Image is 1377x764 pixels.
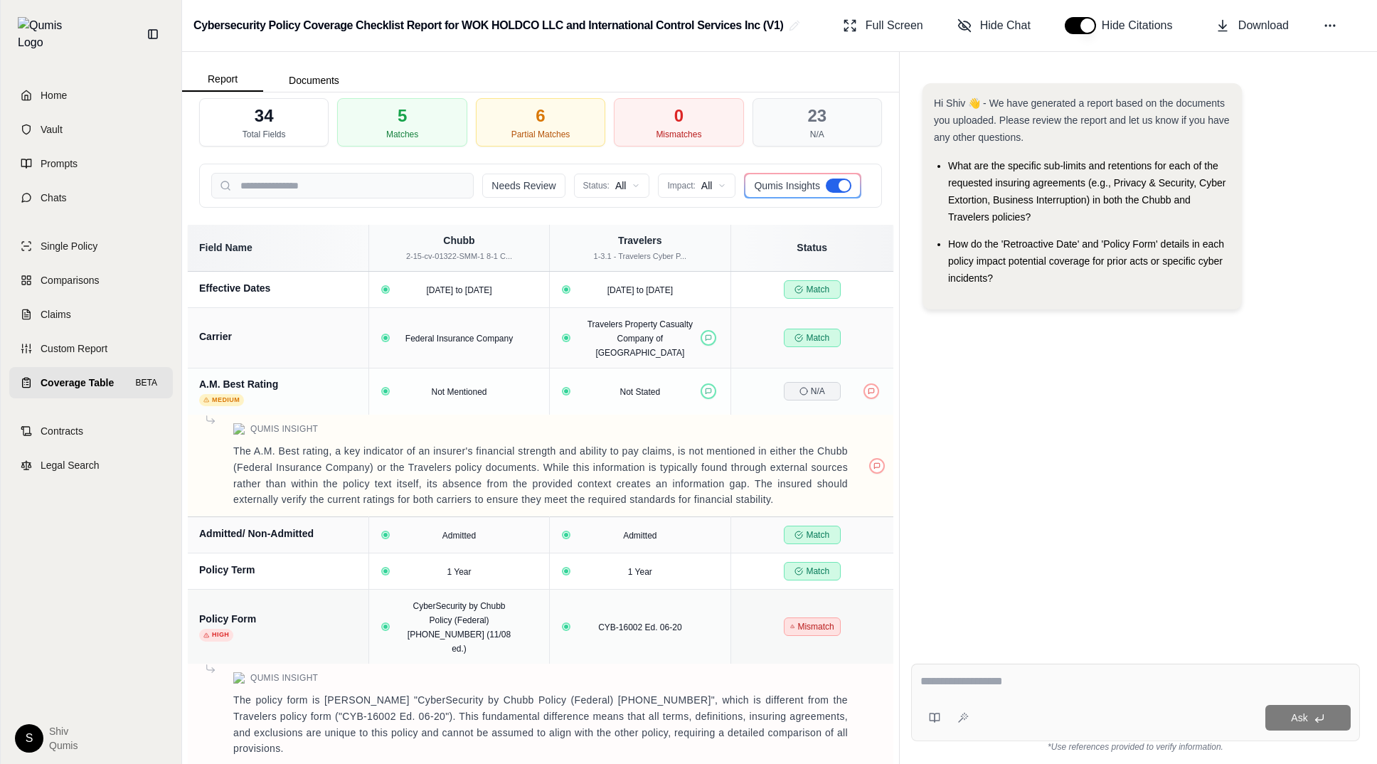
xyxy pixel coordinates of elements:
[658,174,735,198] button: Impact:All
[536,105,545,127] div: 6
[9,450,173,481] a: Legal Search
[199,394,244,407] span: Medium
[250,672,318,684] span: Qumis Insight
[188,225,368,271] th: Field Name
[41,191,67,205] span: Chats
[667,180,695,191] span: Impact:
[15,724,43,753] div: S
[628,567,652,577] span: 1 Year
[378,233,541,248] div: Chubb
[558,233,721,248] div: Travelers
[615,179,627,193] span: All
[9,230,173,262] a: Single Policy
[398,105,407,127] div: 5
[511,129,570,140] div: Partial Matches
[784,526,841,544] span: Match
[431,387,487,397] span: Not Mentioned
[41,122,63,137] span: Vault
[182,68,263,92] button: Report
[41,307,71,322] span: Claims
[837,11,929,40] button: Full Screen
[784,617,841,636] span: Mismatch
[656,129,701,140] div: Mismatches
[701,179,713,193] span: All
[193,13,783,38] h2: Cybersecurity Policy Coverage Checklist Report for WOK HOLDCO LLC and International Control Servi...
[199,563,357,577] div: Policy Term
[41,376,114,390] span: Coverage Table
[784,329,841,347] span: Match
[911,741,1360,753] div: *Use references provided to verify information.
[1291,712,1307,723] span: Ask
[199,281,357,295] div: Effective Dates
[142,23,164,46] button: Collapse sidebar
[199,612,357,626] div: Policy Form
[623,531,656,541] span: Admitted
[41,341,107,356] span: Custom Report
[784,562,841,580] span: Match
[408,601,511,654] span: CyberSecurity by Chubb Policy (Federal) [PHONE_NUMBER] (11/08 ed.)
[9,333,173,364] a: Custom Report
[948,160,1226,223] span: What are the specific sub-limits and retentions for each of the requested insuring agreements (e....
[9,265,173,296] a: Comparisons
[199,629,233,642] span: High
[199,329,357,344] div: Carrier
[701,330,716,346] button: Positive feedback provided
[386,129,418,140] div: Matches
[9,114,173,145] a: Vault
[701,383,716,399] button: Positive feedback provided
[588,319,693,358] span: Travelers Property Casualty Company of [GEOGRAPHIC_DATA]
[9,80,173,111] a: Home
[426,285,491,295] span: [DATE] to [DATE]
[980,17,1031,34] span: Hide Chat
[607,285,673,295] span: [DATE] to [DATE]
[41,239,97,253] span: Single Policy
[41,88,67,102] span: Home
[132,376,161,390] span: BETA
[9,148,173,179] a: Prompts
[482,174,565,198] button: Needs Review
[952,11,1036,40] button: Hide Chat
[233,423,245,435] img: Qumis Logo
[243,129,286,140] div: Total Fields
[41,273,99,287] span: Comparisons
[784,382,841,400] span: N/A
[199,526,357,541] div: Admitted/ Non-Admitted
[49,738,78,753] span: Qumis
[1238,17,1289,34] span: Download
[866,17,923,34] span: Full Screen
[674,105,684,127] div: 0
[9,367,173,398] a: Coverage TableBETA
[199,377,357,391] div: A.M. Best Rating
[41,458,100,472] span: Legal Search
[233,672,245,684] img: Qumis Logo
[255,105,274,127] div: 34
[807,105,826,127] div: 23
[730,225,893,271] th: Status
[442,531,476,541] span: Admitted
[934,97,1230,143] span: Hi Shiv 👋 - We have generated a report based on the documents you uploaded. Please review the rep...
[574,174,650,198] button: Status:All
[558,250,721,262] div: 1-3.1 - Travelers Cyber P...
[9,182,173,213] a: Chats
[1265,705,1351,731] button: Ask
[754,179,820,193] span: Qumis Insights
[41,424,83,438] span: Contracts
[233,443,848,508] p: The A.M. Best rating, a key indicator of an insurer's financial strength and ability to pay claim...
[9,299,173,330] a: Claims
[620,387,661,397] span: Not Stated
[784,280,841,299] span: Match
[405,334,513,344] span: Federal Insurance Company
[378,250,541,262] div: 2-15-cv-01322-SMM-1 8-1 C...
[49,724,78,738] span: Shiv
[598,622,681,632] span: CYB-16002 Ed. 06-20
[948,238,1224,284] span: How do the 'Retroactive Date' and 'Policy Form' details in each policy impact potential coverage ...
[263,69,365,92] button: Documents
[447,567,471,577] span: 1 Year
[583,180,610,191] span: Status:
[18,17,71,51] img: Qumis Logo
[250,423,318,435] span: Qumis Insight
[233,692,848,757] p: The policy form is [PERSON_NAME] "CyberSecurity by Chubb Policy (Federal) [PHONE_NUMBER]", which ...
[41,156,78,171] span: Prompts
[869,458,885,474] button: Negative feedback provided
[863,383,879,399] button: Negative feedback provided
